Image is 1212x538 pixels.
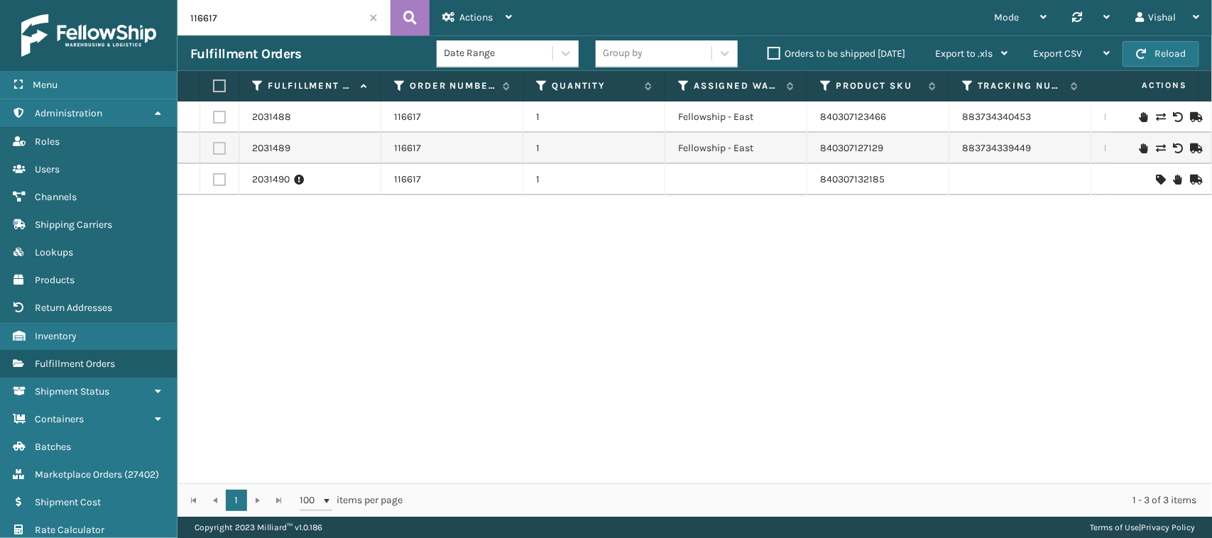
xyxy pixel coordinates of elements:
span: Products [35,274,75,286]
i: Change shipping [1156,112,1164,122]
a: Terms of Use [1090,522,1139,532]
label: Tracking Number [978,79,1064,92]
p: Copyright 2023 Milliard™ v 1.0.186 [195,517,322,538]
a: 116617 [394,141,421,155]
div: Group by [603,46,643,61]
span: Shipping Carriers [35,219,112,231]
a: 2031489 [252,141,290,155]
a: 2031490 [252,172,290,187]
span: Menu [33,79,58,91]
h3: Fulfillment Orders [190,45,301,62]
span: Inventory [35,330,77,342]
span: Shipment Cost [35,496,101,508]
span: Actions [1097,74,1196,97]
span: Rate Calculator [35,524,104,536]
span: Users [35,163,60,175]
a: 2031488 [252,110,291,124]
span: Mode [994,11,1019,23]
i: Assign Carrier and Warehouse [1156,175,1164,185]
span: Fulfillment Orders [35,358,115,370]
a: 1 [226,490,247,511]
i: Mark as Shipped [1190,112,1199,122]
a: 883734340453 [962,111,1031,123]
a: 840307127129 [820,142,883,154]
i: Change shipping [1156,143,1164,153]
span: 100 [300,493,321,507]
label: Assigned Warehouse [694,79,780,92]
a: Privacy Policy [1141,522,1195,532]
img: logo [21,14,156,57]
div: Date Range [444,46,554,61]
div: 1 - 3 of 3 items [423,493,1196,507]
a: 840307132185 [820,173,885,185]
div: | [1090,517,1195,538]
a: 840307123466 [820,111,886,123]
span: Roles [35,136,60,148]
span: ( 27402 ) [124,468,159,481]
span: Export to .xls [935,48,993,60]
span: Return Addresses [35,302,112,314]
span: Marketplace Orders [35,468,122,481]
td: Fellowship - East [665,101,807,133]
a: 883734339449 [962,142,1031,154]
span: Actions [459,11,493,23]
td: 1 [523,101,665,133]
button: Reload [1123,41,1199,67]
td: Fellowship - East [665,133,807,164]
span: Lookups [35,246,73,258]
label: Product SKU [836,79,922,92]
span: Containers [35,413,84,425]
a: 116617 [394,172,421,187]
td: 1 [523,133,665,164]
i: Void Label [1173,112,1181,122]
span: Batches [35,441,71,453]
label: Orders to be shipped [DATE] [768,48,905,60]
i: On Hold [1139,143,1147,153]
label: Quantity [552,79,638,92]
span: Channels [35,191,77,203]
i: On Hold [1173,175,1181,185]
i: On Hold [1139,112,1147,122]
label: Order Number [410,79,496,92]
td: 1 [523,164,665,195]
span: Shipment Status [35,385,109,397]
span: items per page [300,490,403,511]
i: Void Label [1173,143,1181,153]
i: Mark as Shipped [1190,175,1199,185]
span: Administration [35,107,102,119]
a: 116617 [394,110,421,124]
label: Fulfillment Order Id [268,79,354,92]
i: Mark as Shipped [1190,143,1199,153]
span: Export CSV [1033,48,1082,60]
